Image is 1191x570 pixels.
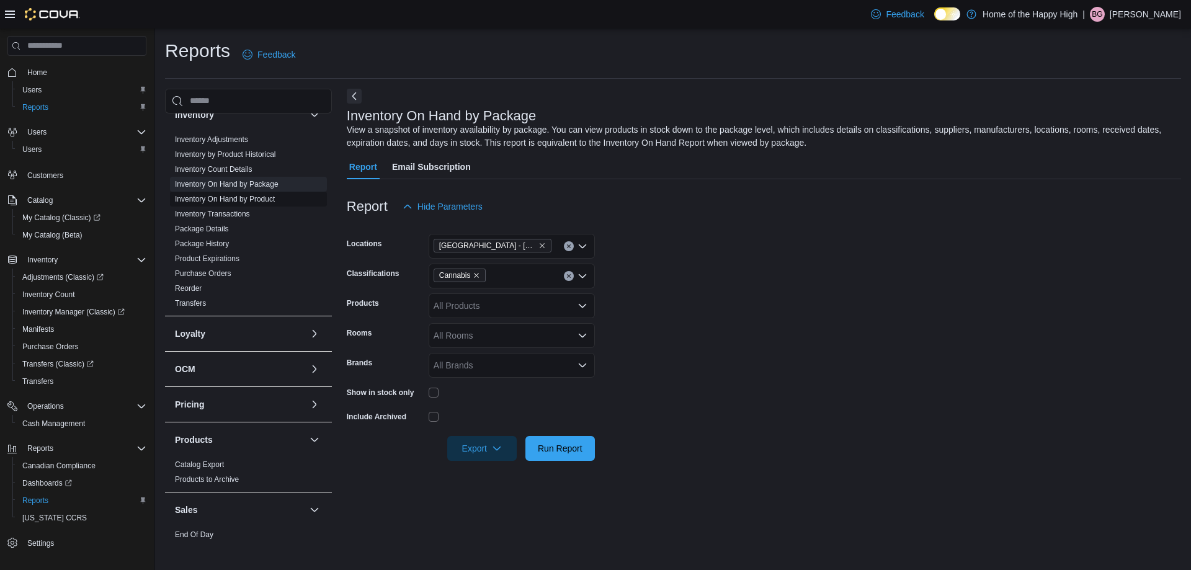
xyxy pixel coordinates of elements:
[2,440,151,457] button: Reports
[17,357,146,372] span: Transfers (Classic)
[22,376,53,386] span: Transfers
[175,149,276,159] span: Inventory by Product Historical
[22,496,48,505] span: Reports
[2,123,151,141] button: Users
[22,307,125,317] span: Inventory Manager (Classic)
[22,324,54,334] span: Manifests
[22,252,63,267] button: Inventory
[17,416,146,431] span: Cash Management
[175,269,231,278] a: Purchase Orders
[22,145,42,154] span: Users
[22,419,85,429] span: Cash Management
[22,213,100,223] span: My Catalog (Classic)
[22,359,94,369] span: Transfers (Classic)
[22,85,42,95] span: Users
[25,8,80,20] img: Cova
[2,166,151,184] button: Customers
[27,255,58,265] span: Inventory
[12,226,151,244] button: My Catalog (Beta)
[439,239,536,252] span: [GEOGRAPHIC_DATA] - [PERSON_NAME][GEOGRAPHIC_DATA] - Fire & Flower
[17,476,77,491] a: Dashboards
[525,436,595,461] button: Run Report
[27,195,53,205] span: Catalog
[347,239,382,249] label: Locations
[27,401,64,411] span: Operations
[165,132,332,316] div: Inventory
[175,135,248,145] span: Inventory Adjustments
[564,271,574,281] button: Clear input
[27,127,47,137] span: Users
[455,436,509,461] span: Export
[175,504,305,516] button: Sales
[175,504,198,516] h3: Sales
[866,2,929,27] a: Feedback
[934,7,960,20] input: Dark Mode
[22,230,83,240] span: My Catalog (Beta)
[175,165,252,174] a: Inventory Count Details
[347,358,372,368] label: Brands
[17,210,146,225] span: My Catalog (Classic)
[22,478,72,488] span: Dashboards
[886,8,924,20] span: Feedback
[22,65,146,80] span: Home
[175,195,275,203] a: Inventory On Hand by Product
[347,412,406,422] label: Include Archived
[12,209,151,226] a: My Catalog (Classic)
[22,125,146,140] span: Users
[17,305,146,319] span: Inventory Manager (Classic)
[165,38,230,63] h1: Reports
[434,269,486,282] span: Cannabis
[22,461,96,471] span: Canadian Compliance
[175,298,206,308] span: Transfers
[1092,7,1102,22] span: BG
[578,360,587,370] button: Open list of options
[347,123,1175,149] div: View a snapshot of inventory availability by package. You can view products in stock down to the ...
[22,65,52,80] a: Home
[175,239,229,249] span: Package History
[12,269,151,286] a: Adjustments (Classic)
[12,141,151,158] button: Users
[175,254,239,263] a: Product Expirations
[17,339,146,354] span: Purchase Orders
[175,398,204,411] h3: Pricing
[27,171,63,180] span: Customers
[22,290,75,300] span: Inventory Count
[12,321,151,338] button: Manifests
[175,194,275,204] span: Inventory On Hand by Product
[347,388,414,398] label: Show in stock only
[17,458,100,473] a: Canadian Compliance
[578,271,587,281] button: Open list of options
[22,399,69,414] button: Operations
[17,142,47,157] a: Users
[175,135,248,144] a: Inventory Adjustments
[578,331,587,341] button: Open list of options
[17,82,47,97] a: Users
[307,432,322,447] button: Products
[12,99,151,116] button: Reports
[175,164,252,174] span: Inventory Count Details
[22,399,146,414] span: Operations
[175,224,229,234] span: Package Details
[17,357,99,372] a: Transfers (Classic)
[2,251,151,269] button: Inventory
[983,7,1077,22] p: Home of the Happy High
[175,225,229,233] a: Package Details
[439,269,471,282] span: Cannabis
[12,81,151,99] button: Users
[17,228,146,243] span: My Catalog (Beta)
[175,474,239,484] span: Products to Archive
[238,42,300,67] a: Feedback
[27,538,54,548] span: Settings
[17,339,84,354] a: Purchase Orders
[17,287,80,302] a: Inventory Count
[17,270,146,285] span: Adjustments (Classic)
[175,327,205,340] h3: Loyalty
[578,301,587,311] button: Open list of options
[257,48,295,61] span: Feedback
[12,355,151,373] a: Transfers (Classic)
[538,242,546,249] button: Remove Edmonton - Jackson Heights - Fire & Flower from selection in this group
[175,363,195,375] h3: OCM
[417,200,483,213] span: Hide Parameters
[175,327,305,340] button: Loyalty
